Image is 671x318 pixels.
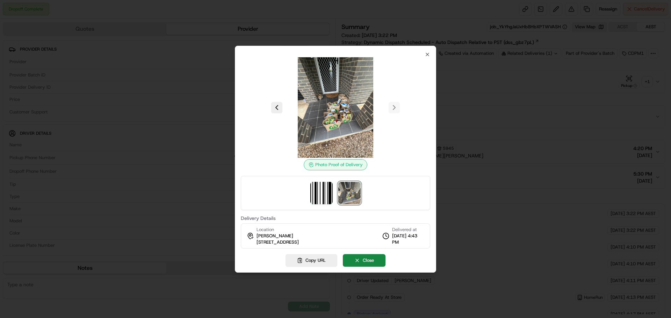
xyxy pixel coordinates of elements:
img: barcode_scan_on_pickup image [310,182,333,204]
button: Close [343,254,385,267]
button: Copy URL [286,254,337,267]
span: Location [257,227,274,233]
img: photo_proof_of_delivery image [338,182,361,204]
label: Delivery Details [241,216,430,221]
div: Photo Proof of Delivery [304,159,367,170]
span: [DATE] 4:43 PM [392,233,424,245]
img: photo_proof_of_delivery image [285,57,386,158]
span: [STREET_ADDRESS] [257,239,299,245]
span: Delivered at [392,227,424,233]
span: [PERSON_NAME] [257,233,293,239]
